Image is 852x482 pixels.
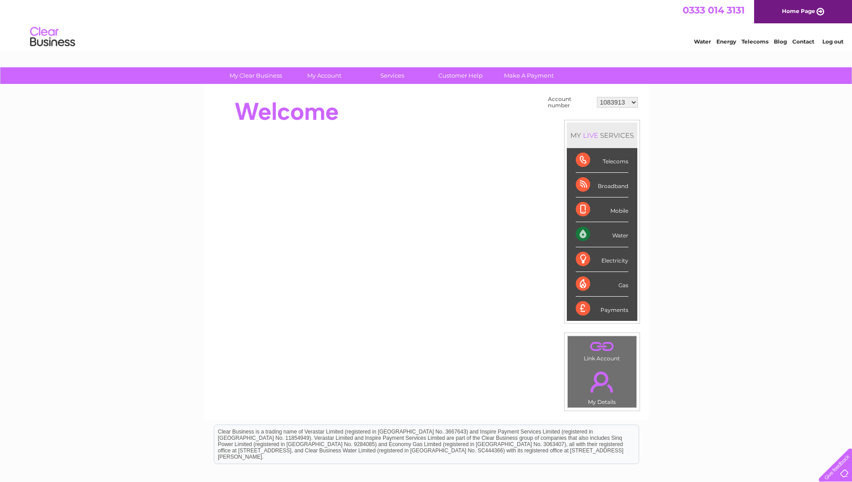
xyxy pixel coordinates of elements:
[424,67,498,84] a: Customer Help
[567,364,637,408] td: My Details
[822,38,843,45] a: Log out
[576,297,628,321] div: Payments
[219,67,293,84] a: My Clear Business
[492,67,566,84] a: Make A Payment
[567,336,637,364] td: Link Account
[576,173,628,197] div: Broadband
[546,94,595,111] td: Account number
[570,338,634,354] a: .
[576,148,628,173] div: Telecoms
[355,67,429,84] a: Services
[570,366,634,398] a: .
[694,38,711,45] a: Water
[567,123,637,148] div: MY SERVICES
[774,38,787,45] a: Blog
[716,38,736,45] a: Energy
[576,197,628,222] div: Mobile
[576,222,628,247] div: Water
[683,4,745,16] a: 0333 014 3131
[30,23,75,51] img: logo.png
[214,5,639,44] div: Clear Business is a trading name of Verastar Limited (registered in [GEOGRAPHIC_DATA] No. 3667643...
[576,272,628,297] div: Gas
[581,131,600,140] div: LIVE
[792,38,814,45] a: Contact
[576,247,628,272] div: Electricity
[742,38,768,45] a: Telecoms
[287,67,361,84] a: My Account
